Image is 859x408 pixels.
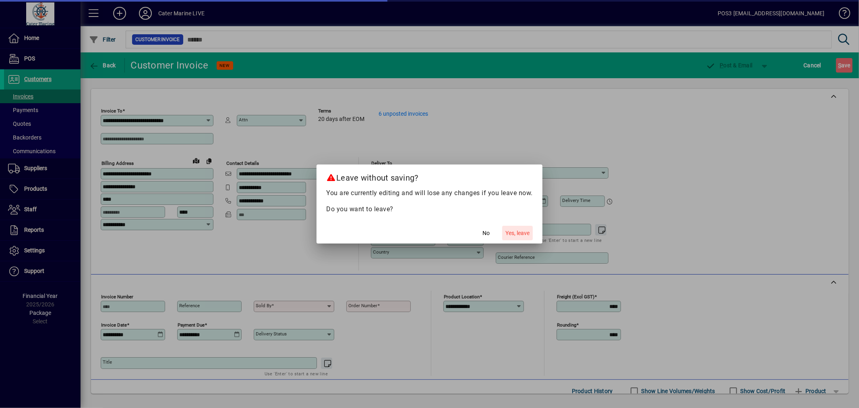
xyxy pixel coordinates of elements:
[326,204,533,214] p: Do you want to leave?
[317,164,542,188] h2: Leave without saving?
[505,229,530,237] span: Yes, leave
[326,188,533,198] p: You are currently editing and will lose any changes if you leave now.
[482,229,490,237] span: No
[473,226,499,240] button: No
[502,226,533,240] button: Yes, leave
